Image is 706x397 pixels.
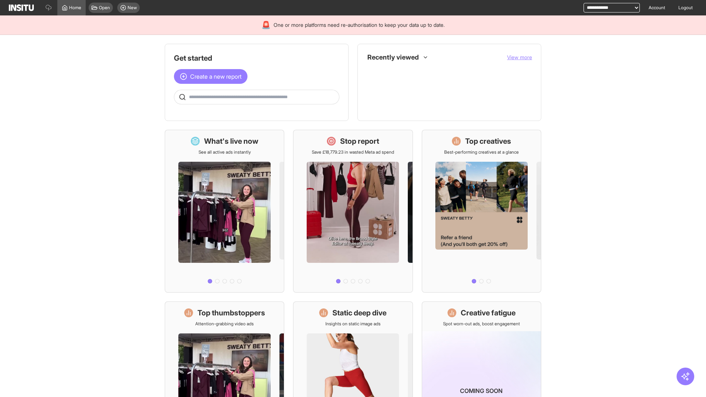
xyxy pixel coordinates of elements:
span: View more [507,54,532,60]
span: Open [99,5,110,11]
button: View more [507,54,532,61]
h1: Top thumbstoppers [197,308,265,318]
h1: What's live now [204,136,258,146]
h1: Get started [174,53,339,63]
p: See all active ads instantly [199,149,251,155]
h1: Stop report [340,136,379,146]
p: Save £18,779.23 in wasted Meta ad spend [312,149,394,155]
img: Logo [9,4,34,11]
span: One or more platforms need re-authorisation to keep your data up to date. [274,21,445,29]
p: Attention-grabbing video ads [195,321,254,327]
h1: Top creatives [465,136,511,146]
a: Stop reportSave £18,779.23 in wasted Meta ad spend [293,130,413,293]
span: Home [69,5,81,11]
span: Create a new report [190,72,242,81]
p: Best-performing creatives at a glance [444,149,519,155]
a: Top creativesBest-performing creatives at a glance [422,130,541,293]
span: New [128,5,137,11]
a: What's live nowSee all active ads instantly [165,130,284,293]
button: Create a new report [174,69,247,84]
div: 🚨 [261,20,271,30]
h1: Static deep dive [332,308,386,318]
p: Insights on static image ads [325,321,381,327]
